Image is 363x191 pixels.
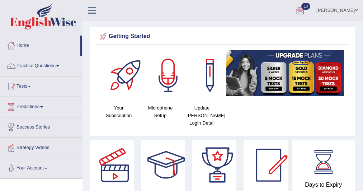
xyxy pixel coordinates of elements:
div: Getting Started [98,31,348,42]
h4: Microphone Setup [143,104,178,119]
img: small5.jpg [226,50,344,96]
a: Success Stories [0,117,82,135]
a: Practice Questions [0,56,82,74]
a: Tests [0,76,82,94]
a: Your Account [0,158,82,176]
a: Predictions [0,97,82,115]
h4: Your Subscription [102,104,136,119]
span: 10 [301,3,310,10]
h4: Days to Expiry [300,182,348,188]
h4: Update [PERSON_NAME] Login Detail [185,104,219,127]
a: Home [0,36,80,53]
a: Strategy Videos [0,138,82,156]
